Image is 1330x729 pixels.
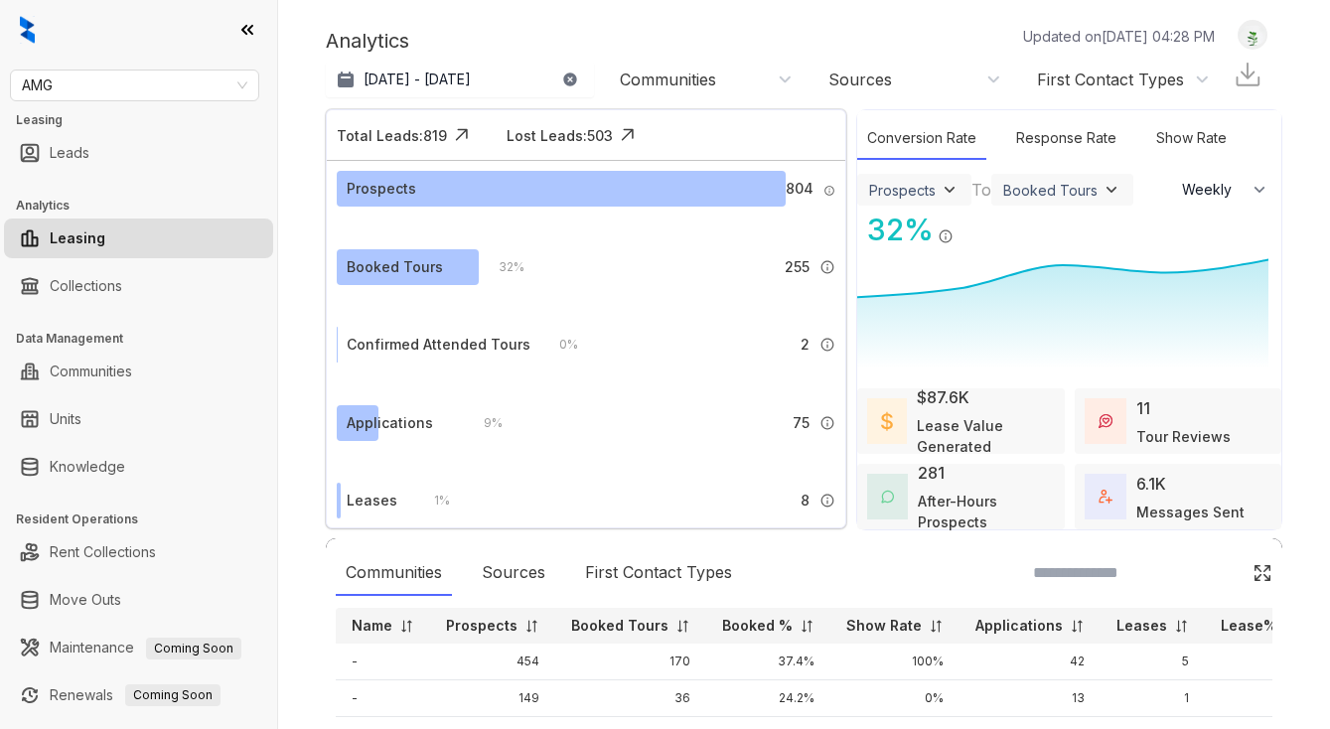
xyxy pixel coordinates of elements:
span: 8 [801,490,810,511]
div: Applications [347,412,433,434]
li: Rent Collections [4,532,273,572]
td: 0% [830,680,960,717]
h3: Leasing [16,111,277,129]
div: 1 % [414,490,450,511]
td: 37.4% [706,644,830,680]
a: Collections [50,266,122,306]
img: Info [823,185,835,197]
img: Click Icon [954,211,983,240]
td: 454 [430,644,555,680]
div: 32 % [479,256,524,278]
div: Communities [620,69,716,90]
div: Response Rate [1006,117,1126,160]
h3: Analytics [16,197,277,215]
img: Click Icon [613,120,643,150]
div: To [971,178,991,202]
li: Knowledge [4,447,273,487]
img: sorting [800,619,814,634]
li: Move Outs [4,580,273,620]
div: 11 [1136,396,1150,420]
a: Units [50,399,81,439]
span: Coming Soon [146,638,241,659]
p: Leases [1116,616,1167,636]
img: Info [819,337,835,353]
img: sorting [675,619,690,634]
a: RenewalsComing Soon [50,675,221,715]
img: ViewFilterArrow [940,180,960,200]
div: Communities [336,550,452,596]
td: 170 [555,644,706,680]
img: Click Icon [447,120,477,150]
td: 149 [430,680,555,717]
td: 1 [1101,680,1205,717]
p: Booked Tours [571,616,668,636]
img: Info [938,228,954,244]
img: LeaseValue [881,411,893,431]
img: Info [819,259,835,275]
li: Units [4,399,273,439]
span: 75 [793,412,810,434]
a: Knowledge [50,447,125,487]
img: logo [20,16,35,44]
h3: Data Management [16,330,277,348]
td: 100% [830,644,960,680]
span: 804 [786,178,813,200]
div: 0 % [539,334,578,356]
img: Info [819,493,835,509]
div: Booked Tours [347,256,443,278]
img: Info [819,415,835,431]
td: 24.2% [706,680,830,717]
li: Collections [4,266,273,306]
div: First Contact Types [575,550,742,596]
span: Weekly [1182,180,1243,200]
div: Conversion Rate [857,117,986,160]
div: Show Rate [1146,117,1237,160]
div: Confirmed Attended Tours [347,334,530,356]
li: Leads [4,133,273,173]
p: Analytics [326,26,409,56]
a: Communities [50,352,132,391]
div: Messages Sent [1136,502,1245,522]
td: 36 [555,680,706,717]
div: Sources [828,69,892,90]
div: Sources [472,550,555,596]
span: AMG [22,71,247,100]
li: Renewals [4,675,273,715]
img: Download [1233,60,1262,89]
div: Prospects [347,178,416,200]
td: 5 [1101,644,1205,680]
img: sorting [929,619,944,634]
div: Tour Reviews [1136,426,1231,447]
span: 255 [785,256,810,278]
a: Leads [50,133,89,173]
td: - [336,644,430,680]
div: 32 % [857,208,934,252]
img: TourReviews [1099,414,1112,428]
img: SearchIcon [1211,564,1228,581]
td: 42 [960,644,1101,680]
td: 13 [960,680,1101,717]
button: [DATE] - [DATE] [326,62,594,97]
a: Rent Collections [50,532,156,572]
div: Lease Value Generated [917,415,1055,457]
img: ViewFilterArrow [1102,180,1121,200]
td: 1.0% [1205,644,1315,680]
a: Leasing [50,219,105,258]
p: Name [352,616,392,636]
img: TotalFum [1099,490,1112,504]
div: After-Hours Prospects [918,491,1055,532]
img: Click Icon [1253,563,1272,583]
p: Lease% [1221,616,1277,636]
li: Maintenance [4,628,273,667]
td: - [336,680,430,717]
h3: Resident Operations [16,510,277,528]
div: Prospects [869,182,936,199]
p: Booked % [722,616,793,636]
p: [DATE] - [DATE] [364,70,471,89]
span: 2 [801,334,810,356]
div: Lost Leads: 503 [507,125,613,146]
p: Updated on [DATE] 04:28 PM [1023,26,1215,47]
td: 1.0% [1205,680,1315,717]
p: Prospects [446,616,517,636]
div: 9 % [464,412,503,434]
